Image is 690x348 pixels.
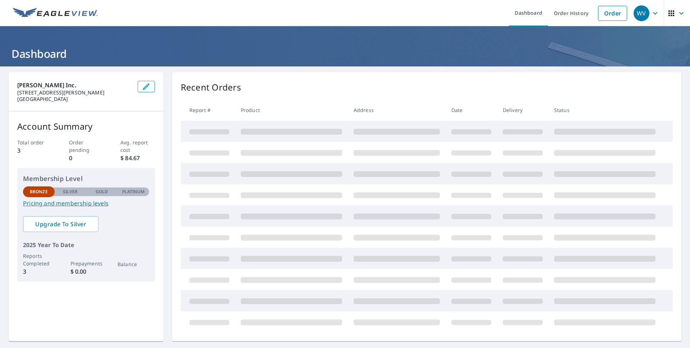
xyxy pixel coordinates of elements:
p: Platinum [122,189,145,195]
p: 3 [17,146,52,155]
a: Order [598,6,627,21]
p: Avg. report cost [120,139,155,154]
p: Silver [63,189,78,195]
p: $ 0.00 [70,267,102,276]
p: Total order [17,139,52,146]
th: Address [348,99,446,121]
p: [PERSON_NAME] Inc. [17,81,132,89]
p: Balance [118,260,149,268]
p: [STREET_ADDRESS][PERSON_NAME] [17,89,132,96]
p: $ 84.67 [120,154,155,162]
th: Product [235,99,348,121]
p: Membership Level [23,174,149,184]
p: 3 [23,267,55,276]
a: Upgrade To Silver [23,216,98,232]
p: Prepayments [70,260,102,267]
p: Bronze [30,189,48,195]
div: WV [634,5,649,21]
p: Account Summary [17,120,155,133]
p: Reports Completed [23,252,55,267]
p: 2025 Year To Date [23,241,149,249]
h1: Dashboard [9,46,681,61]
th: Status [548,99,661,121]
p: Gold [96,189,108,195]
th: Report # [181,99,235,121]
a: Pricing and membership levels [23,199,149,208]
th: Delivery [497,99,548,121]
th: Date [446,99,497,121]
span: Upgrade To Silver [29,220,93,228]
p: Order pending [69,139,103,154]
p: Recent Orders [181,81,241,94]
p: [GEOGRAPHIC_DATA] [17,96,132,102]
p: 0 [69,154,103,162]
img: EV Logo [13,8,98,19]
